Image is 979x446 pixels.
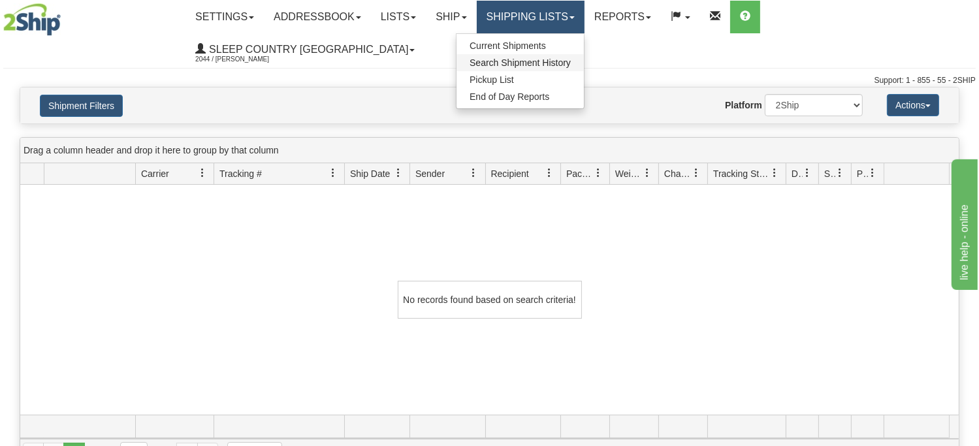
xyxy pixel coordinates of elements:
[185,33,425,66] a: Sleep Country [GEOGRAPHIC_DATA] 2044 / [PERSON_NAME]
[470,57,571,68] span: Search Shipment History
[566,167,594,180] span: Packages
[857,167,868,180] span: Pickup Status
[398,281,582,319] div: No records found based on search criteria!
[264,1,371,33] a: Addressbook
[796,162,818,184] a: Delivery Status filter column settings
[457,88,584,105] a: End of Day Reports
[636,162,658,184] a: Weight filter column settings
[792,167,803,180] span: Delivery Status
[587,162,609,184] a: Packages filter column settings
[219,167,262,180] span: Tracking #
[824,167,835,180] span: Shipment Issues
[829,162,851,184] a: Shipment Issues filter column settings
[585,1,661,33] a: Reports
[685,162,707,184] a: Charge filter column settings
[725,99,762,112] label: Platform
[20,138,959,163] div: grid grouping header
[457,54,584,71] a: Search Shipment History
[3,75,976,86] div: Support: 1 - 855 - 55 - 2SHIP
[195,53,293,66] span: 2044 / [PERSON_NAME]
[40,95,123,117] button: Shipment Filters
[664,167,692,180] span: Charge
[949,156,978,289] iframe: chat widget
[191,162,214,184] a: Carrier filter column settings
[713,167,770,180] span: Tracking Status
[763,162,786,184] a: Tracking Status filter column settings
[470,91,549,102] span: End of Day Reports
[887,94,939,116] button: Actions
[10,8,121,24] div: live help - online
[426,1,476,33] a: Ship
[491,167,529,180] span: Recipient
[463,162,485,184] a: Sender filter column settings
[415,167,445,180] span: Sender
[477,1,585,33] a: Shipping lists
[470,40,546,51] span: Current Shipments
[861,162,884,184] a: Pickup Status filter column settings
[538,162,560,184] a: Recipient filter column settings
[206,44,408,55] span: Sleep Country [GEOGRAPHIC_DATA]
[387,162,409,184] a: Ship Date filter column settings
[3,3,61,36] img: logo2044.jpg
[185,1,264,33] a: Settings
[350,167,390,180] span: Ship Date
[470,74,514,85] span: Pickup List
[457,71,584,88] a: Pickup List
[322,162,344,184] a: Tracking # filter column settings
[371,1,426,33] a: Lists
[141,167,169,180] span: Carrier
[457,37,584,54] a: Current Shipments
[615,167,643,180] span: Weight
